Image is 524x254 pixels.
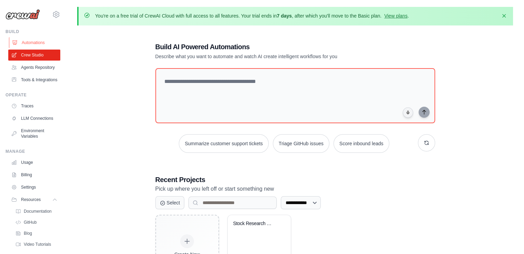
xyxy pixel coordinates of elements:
a: Blog [12,229,60,238]
button: Score inbound leads [333,134,389,153]
a: Automations [9,37,61,48]
button: Click to speak your automation idea [403,107,413,118]
p: You're on a free trial of CrewAI Cloud with full access to all features. Your trial ends in , aft... [95,12,409,19]
span: Video Tutorials [24,242,51,247]
div: Operate [6,92,60,98]
a: Tools & Integrations [8,74,60,85]
button: Summarize customer support tickets [179,134,268,153]
button: Triage GitHub issues [273,134,329,153]
p: Describe what you want to automate and watch AI create intelligent workflows for you [155,53,387,60]
span: Documentation [24,209,52,214]
a: GitHub [12,218,60,227]
h3: Recent Projects [155,175,435,184]
span: Resources [21,197,41,202]
button: Get new suggestions [418,134,435,151]
div: Manage [6,149,60,154]
img: Logo [6,9,40,20]
a: Settings [8,182,60,193]
div: Build [6,29,60,34]
a: Video Tutorials [12,240,60,249]
a: Crew Studio [8,50,60,61]
h1: Build AI Powered Automations [155,42,387,52]
a: Usage [8,157,60,168]
button: Resources [8,194,60,205]
strong: 7 days [277,13,292,19]
a: Billing [8,169,60,180]
a: View plans [384,13,407,19]
button: Select [155,196,185,209]
a: Documentation [12,207,60,216]
div: Stock Research & Analysis Automation [233,221,275,227]
span: Blog [24,231,32,236]
a: LLM Connections [8,113,60,124]
span: GitHub [24,220,37,225]
a: Environment Variables [8,125,60,142]
a: Agents Repository [8,62,60,73]
p: Pick up where you left off or start something new [155,184,435,193]
a: Traces [8,100,60,112]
